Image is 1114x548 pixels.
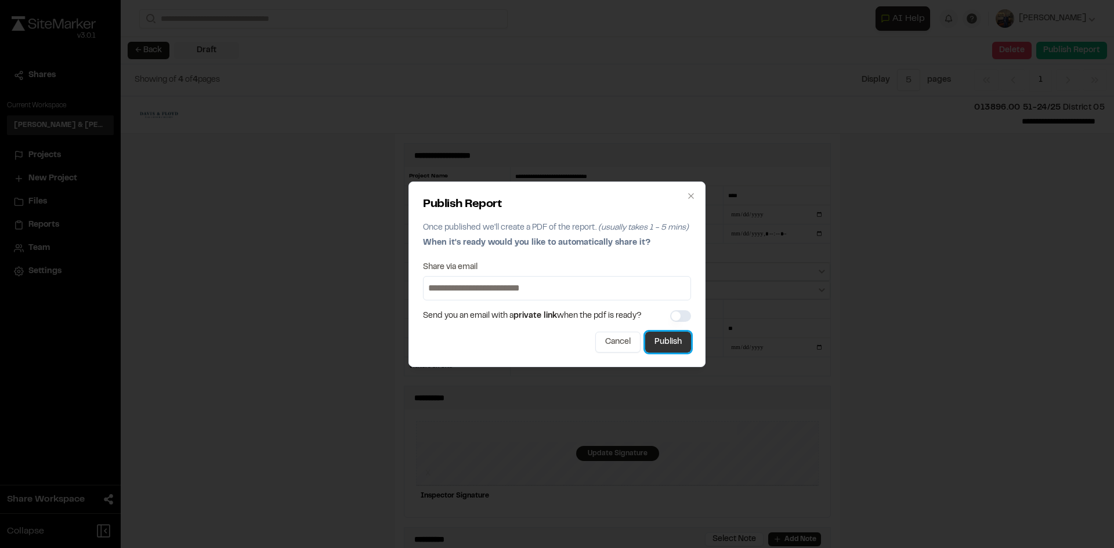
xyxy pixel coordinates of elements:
[598,224,689,231] span: (usually takes 1 - 5 mins)
[595,332,641,353] button: Cancel
[423,310,642,322] span: Send you an email with a when the pdf is ready?
[513,313,557,320] span: private link
[423,263,478,271] label: Share via email
[645,332,691,353] button: Publish
[423,196,691,213] h2: Publish Report
[423,239,650,246] span: When it's ready would you like to automatically share it?
[423,222,691,234] p: Once published we'll create a PDF of the report.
